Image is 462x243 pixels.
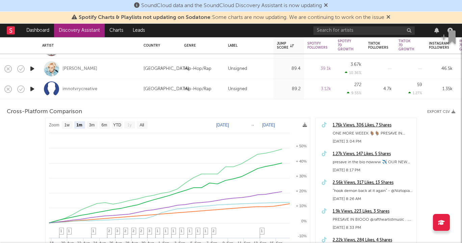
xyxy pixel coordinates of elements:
div: [GEOGRAPHIC_DATA] [144,85,189,93]
div: Hip-Hop/Rap [184,65,211,73]
text: -10% [298,234,307,238]
div: 3.12k [307,85,331,93]
div: Genre [184,44,218,48]
span: 1 [188,229,190,233]
div: 39.1k [307,65,331,73]
div: Artist [42,44,133,48]
span: 1 [60,229,62,233]
span: SoundCloud data and the SoundCloud Discovery Assistant is now updating [141,3,322,8]
text: + 50% [296,144,307,148]
span: 1 [261,229,263,233]
div: Tiktok Followers [368,42,388,50]
div: 1.35k [429,85,453,93]
div: 59 [417,83,422,87]
a: Discovery Assistant [54,24,105,37]
div: Spotify 7D Growth [338,39,354,51]
div: Country [144,44,174,48]
span: 1 [197,229,199,233]
div: 1.27 % [408,91,422,95]
a: 1.27k Views, 147 Likes, 5 Shares [333,150,413,158]
div: Unsigned [228,65,247,73]
div: 3.67k [351,63,361,67]
span: 1 [92,229,94,233]
div: Unsigned [228,85,247,93]
text: 3m [89,123,95,127]
div: Jump Score [277,42,294,50]
text: YTD [113,123,121,127]
text: → [251,123,255,127]
span: 2 [108,229,110,233]
text: 1y [127,123,132,127]
div: [DATE] 8:33 PM [333,224,413,232]
div: Instagram Followers [429,42,449,50]
span: 1 [180,229,182,233]
span: 1 [156,229,158,233]
span: 1 [172,229,174,233]
span: 2 [140,229,142,233]
div: 9.55 % [347,91,361,95]
div: Hip-Hop/Rap [184,85,211,93]
a: 1.9k Views, 223 Likes, 3 Shares [333,208,413,216]
span: 2 [124,229,126,233]
div: presave in the bio nowww ✈️ OUR NEW ALBUM OUT SEPTEMER 19TH . . #imnotvrycreative #raftheartist #... [333,158,413,166]
div: [DATE] 3:04 PM [333,138,413,146]
a: Charts [105,24,128,37]
text: + 30% [296,174,307,178]
div: [DATE] 8:26 AM [333,195,413,203]
text: [DATE] [262,123,275,127]
span: 1 [204,229,206,233]
span: Cross-Platform Comparison [7,108,82,116]
span: 1 [68,229,70,233]
a: Leads [128,24,150,37]
text: 6m [102,123,107,127]
div: 10.36 % [345,71,361,75]
a: 2.56k Views, 317 Likes, 13 Shares [333,179,413,187]
a: [PERSON_NAME] [62,66,97,72]
button: Export CSV [427,110,455,114]
a: imnotvrycreative [62,86,97,92]
div: Label [228,44,267,48]
div: 6.86 % [346,50,361,55]
div: 89.4 [277,65,301,73]
text: + 10% [296,204,307,208]
div: Spotify Followers [307,42,328,50]
div: 46.5k [429,65,453,73]
div: ONE MORE WEEEK 🐐🐐 PRESAVE IN BIOO . . #imnotvrycreative #raftheartist #upcomingartist #dominicfik... [333,129,413,138]
span: 1 [164,229,166,233]
text: + 40% [296,159,307,163]
span: 3 [116,229,118,233]
a: Dashboard [22,24,54,37]
text: 1m [76,123,82,127]
span: 2 [132,229,134,233]
div: “hook demon back at it again” - @Niztopia FOR WHAT ITS WORTH ME AND @raftheartistmusic [DATE] . .... [333,187,413,195]
div: [DATE] 8:17 PM [333,166,413,174]
text: 1w [65,123,70,127]
span: Dismiss [386,15,390,20]
span: 2 [212,229,214,233]
div: PRESAVE IN BIOOO @raftheartistmusic . . #imnotvrycreative #raftheartist #producer #newmusic #fyp [333,216,413,224]
div: [GEOGRAPHIC_DATA] [144,65,189,73]
span: : Some charts are now updating. We are continuing to work on the issue [79,15,384,20]
text: [DATE] [216,123,229,127]
text: 0% [301,219,307,223]
input: Search for artists [313,26,415,35]
span: Spotify Charts & Playlists not updating on Sodatone [79,15,210,20]
text: All [139,123,144,127]
div: 272 [354,83,361,87]
a: 1.76k Views, 306 Likes, 7 Shares [333,121,413,129]
span: Dismiss [324,3,328,8]
div: Tiktok 7D Growth [399,39,414,51]
div: 89.2 [277,85,301,93]
text: Zoom [49,123,59,127]
span: 3 [148,229,150,233]
div: 4.7k [368,85,392,93]
text: + 20% [296,189,307,193]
